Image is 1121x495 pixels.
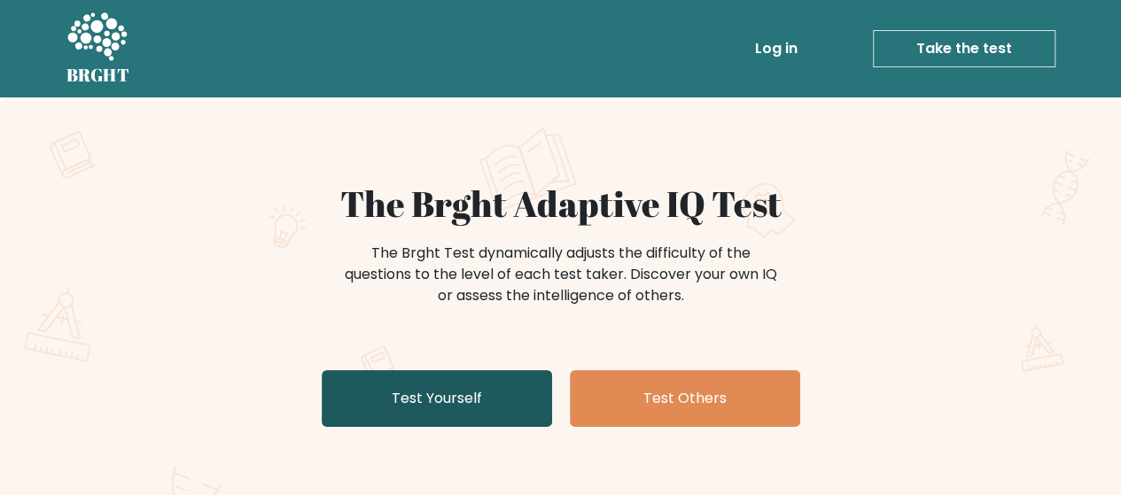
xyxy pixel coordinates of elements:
h1: The Brght Adaptive IQ Test [128,182,993,225]
a: Log in [748,31,805,66]
a: Take the test [873,30,1055,67]
a: Test Yourself [322,370,552,427]
div: The Brght Test dynamically adjusts the difficulty of the questions to the level of each test take... [339,243,782,306]
a: Test Others [570,370,800,427]
h5: BRGHT [66,65,130,86]
a: BRGHT [66,7,130,90]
